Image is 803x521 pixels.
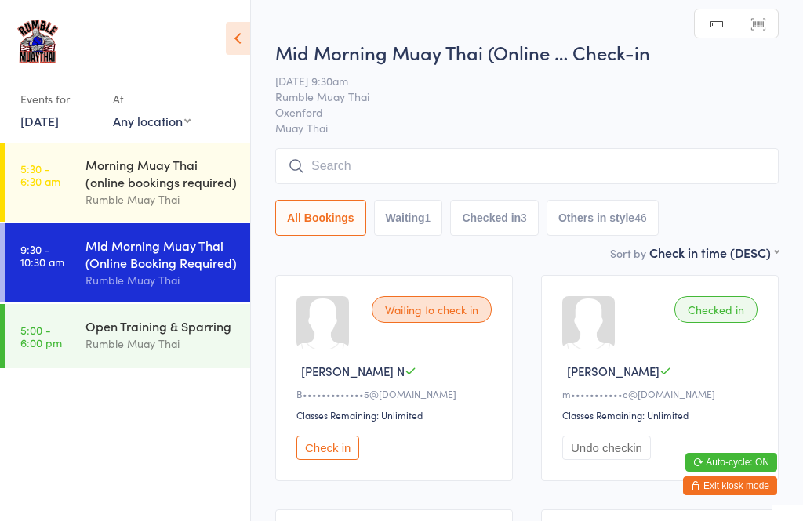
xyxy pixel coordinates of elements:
span: [PERSON_NAME] [567,363,659,379]
div: 1 [425,212,431,224]
h2: Mid Morning Muay Thai (Online … Check-in [275,39,779,65]
span: Oxenford [275,104,754,120]
input: Search [275,148,779,184]
div: Checked in [674,296,758,323]
span: [DATE] 9:30am [275,73,754,89]
div: m•••••••••••e@[DOMAIN_NAME] [562,387,762,400]
a: 5:30 -6:30 amMorning Muay Thai (online bookings required)Rumble Muay Thai [5,143,250,222]
div: 3 [521,212,527,224]
div: 46 [634,212,647,224]
div: Any location [113,112,191,129]
button: Auto-cycle: ON [685,453,777,472]
time: 9:30 - 10:30 am [20,243,64,268]
a: [DATE] [20,112,59,129]
div: Events for [20,86,97,112]
div: Mid Morning Muay Thai (Online Booking Required) [85,237,237,271]
img: Rumble Muay Thai [16,12,60,71]
button: Others in style46 [547,200,659,236]
span: Rumble Muay Thai [275,89,754,104]
div: Open Training & Sparring [85,317,237,335]
div: B•••••••••••••5@[DOMAIN_NAME] [296,387,496,400]
button: Checked in3 [450,200,539,236]
label: Sort by [610,245,646,261]
div: Morning Muay Thai (online bookings required) [85,156,237,190]
button: All Bookings [275,200,366,236]
button: Exit kiosk mode [683,476,777,495]
div: Rumble Muay Thai [85,190,237,208]
span: Muay Thai [275,120,779,136]
div: Waiting to check in [372,296,492,323]
a: 5:00 -6:00 pmOpen Training & SparringRumble Muay Thai [5,304,250,368]
button: Waiting1 [374,200,443,236]
button: Undo checkin [562,436,651,460]
span: [PERSON_NAME] N [301,363,405,379]
div: Classes Remaining: Unlimited [562,408,762,422]
div: Rumble Muay Thai [85,271,237,289]
time: 5:30 - 6:30 am [20,162,60,187]
div: Check in time (DESC) [649,244,779,261]
a: 9:30 -10:30 amMid Morning Muay Thai (Online Booking Required)Rumble Muay Thai [5,223,250,302]
div: Classes Remaining: Unlimited [296,408,496,422]
div: Rumble Muay Thai [85,335,237,353]
time: 5:00 - 6:00 pm [20,324,62,349]
div: At [113,86,191,112]
button: Check in [296,436,359,460]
